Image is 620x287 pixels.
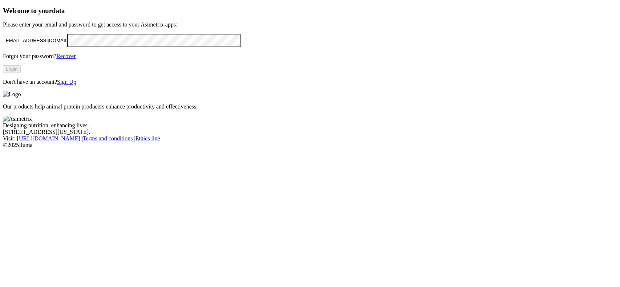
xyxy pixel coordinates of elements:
[3,21,617,28] p: Please enter your email and password to get access to your Asimetrix apps:
[3,79,617,85] p: Don't have an account?
[56,53,76,59] a: Recover
[83,135,133,142] a: Terms and conditions
[3,103,617,110] p: Our products help animal protein producers enhance productivity and effectiveness.
[3,135,617,142] div: Visit : | |
[3,129,617,135] div: [STREET_ADDRESS][US_STATE].
[3,122,617,129] div: Designing nutrition, enhancing lives.
[52,7,65,15] span: data
[3,142,617,148] div: © 2025 Iluma
[3,53,617,60] p: Forgot your password?
[57,79,76,85] a: Sign Up
[135,135,160,142] a: Ethics line
[3,91,21,98] img: Logo
[17,135,80,142] a: [URL][DOMAIN_NAME]
[3,7,617,15] h3: Welcome to your
[3,116,32,122] img: Asimetrix
[3,65,21,73] button: Login
[3,37,67,44] input: Your email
